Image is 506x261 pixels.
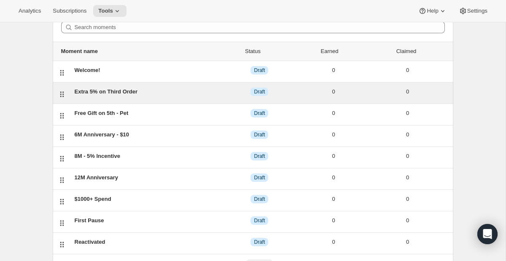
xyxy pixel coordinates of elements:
[254,88,265,95] span: Draft
[75,238,223,246] div: Reactivated
[93,5,126,17] button: Tools
[371,130,445,139] div: 0
[61,47,215,56] div: Moment name
[75,173,223,182] div: 12M Anniversary
[19,8,41,14] span: Analytics
[413,5,452,17] button: Help
[75,216,223,225] div: First Pause
[75,109,223,117] div: Free Gift on 5th - Pet
[371,173,445,182] div: 0
[371,66,445,75] div: 0
[477,224,498,244] div: Open Intercom Messenger
[215,47,291,56] div: Status
[75,21,445,33] input: Search moments
[254,110,265,117] span: Draft
[427,8,438,14] span: Help
[98,8,113,14] span: Tools
[296,173,371,182] div: 0
[296,130,371,139] div: 0
[368,47,445,56] div: Claimed
[75,66,223,75] div: Welcome!
[254,239,265,245] span: Draft
[291,47,368,56] div: Earned
[371,88,445,96] div: 0
[371,216,445,225] div: 0
[254,67,265,74] span: Draft
[296,66,371,75] div: 0
[371,109,445,117] div: 0
[454,5,493,17] button: Settings
[296,109,371,117] div: 0
[296,195,371,203] div: 0
[254,196,265,202] span: Draft
[254,131,265,138] span: Draft
[371,152,445,160] div: 0
[75,130,223,139] div: 6M Anniversary - $10
[296,152,371,160] div: 0
[371,195,445,203] div: 0
[48,5,92,17] button: Subscriptions
[53,8,86,14] span: Subscriptions
[296,216,371,225] div: 0
[467,8,487,14] span: Settings
[296,88,371,96] div: 0
[296,238,371,246] div: 0
[75,88,223,96] div: Extra 5% on Third Order
[75,152,223,160] div: 8M - 5% Incentive
[254,153,265,160] span: Draft
[75,195,223,203] div: $1000+ Spend
[254,217,265,224] span: Draft
[13,5,46,17] button: Analytics
[254,174,265,181] span: Draft
[371,238,445,246] div: 0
